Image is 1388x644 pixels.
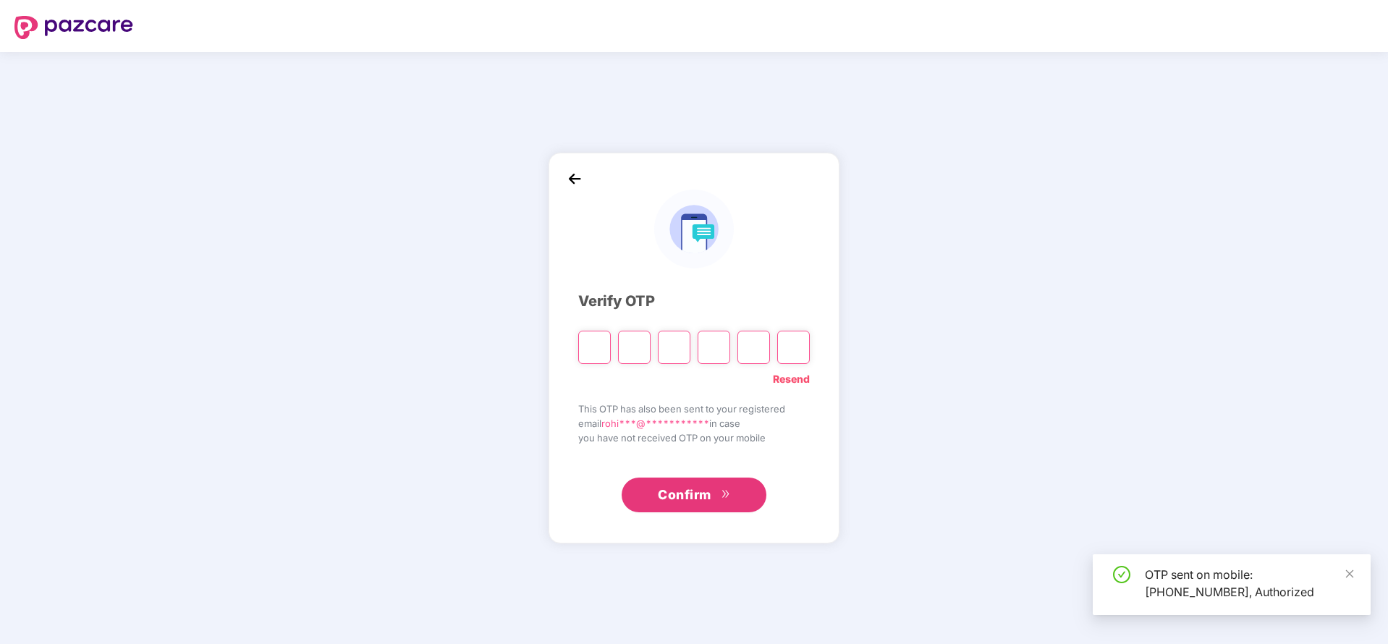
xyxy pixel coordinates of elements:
[578,331,611,364] input: Please enter verification code. Digit 1
[1345,569,1355,579] span: close
[658,331,690,364] input: Digit 3
[1113,566,1130,583] span: check-circle
[618,331,651,364] input: Digit 2
[578,416,810,431] span: email in case
[14,16,133,39] img: logo
[721,489,730,501] span: double-right
[777,331,810,364] input: Digit 6
[578,402,810,416] span: This OTP has also been sent to your registered
[622,478,766,512] button: Confirmdouble-right
[773,371,810,387] a: Resend
[737,331,770,364] input: Digit 5
[698,331,730,364] input: Digit 4
[658,485,711,505] span: Confirm
[578,290,810,313] div: Verify OTP
[654,190,733,268] img: logo
[1145,566,1353,601] div: OTP sent on mobile: [PHONE_NUMBER], Authorized
[578,431,810,445] span: you have not received OTP on your mobile
[564,168,585,190] img: back_icon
